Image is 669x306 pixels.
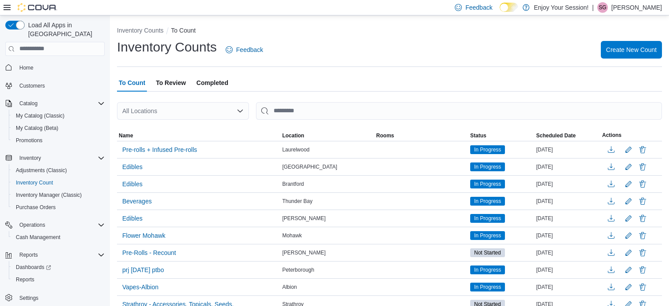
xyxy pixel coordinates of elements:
a: Reports [12,274,38,285]
span: Settings [16,292,105,303]
span: Purchase Orders [12,202,105,213]
a: Dashboards [9,261,108,273]
span: My Catalog (Classic) [12,111,105,121]
button: Home [2,61,108,74]
span: Operations [16,220,105,230]
button: Delete [637,213,648,224]
button: Delete [637,144,648,155]
span: Actions [602,132,621,139]
span: In Progress [474,214,501,222]
span: Reports [19,251,38,258]
span: My Catalog (Beta) [12,123,105,133]
span: Adjustments (Classic) [12,165,105,176]
button: Catalog [2,97,108,110]
span: In Progress [470,231,505,240]
span: Thunder Bay [282,198,313,205]
button: Edibles [119,160,146,173]
span: In Progress [474,197,501,205]
span: Catalog [16,98,105,109]
span: Flower Mohawk [122,231,165,240]
span: In Progress [470,265,505,274]
nav: An example of EuiBreadcrumbs [117,26,662,37]
span: In Progress [474,180,501,188]
span: Promotions [16,137,43,144]
div: [DATE] [534,265,600,275]
button: Edibles [119,212,146,225]
h1: Inventory Counts [117,38,217,56]
span: Completed [197,74,228,92]
span: Load All Apps in [GEOGRAPHIC_DATA] [25,21,105,38]
span: Laurelwood [282,146,310,153]
button: Location [281,130,375,141]
button: Reports [2,249,108,261]
div: [DATE] [534,196,600,206]
span: My Catalog (Classic) [16,112,65,119]
button: Delete [637,282,648,292]
button: Edit count details [623,229,634,242]
p: [PERSON_NAME] [611,2,662,13]
span: In Progress [474,266,501,274]
span: Create New Count [606,45,657,54]
div: [DATE] [534,144,600,155]
span: Vapes-Albion [122,283,158,291]
div: Skylar Goodale [597,2,608,13]
span: Not Started [474,249,501,257]
a: Inventory Manager (Classic) [12,190,85,200]
span: My Catalog (Beta) [16,125,58,132]
span: In Progress [470,197,505,206]
span: Edibles [122,162,143,171]
span: Adjustments (Classic) [16,167,67,174]
button: Edit count details [623,195,634,208]
span: Operations [19,221,45,229]
span: Edibles [122,214,143,223]
button: Rooms [374,130,468,141]
span: Purchase Orders [16,204,56,211]
span: Pre-Rolls - Recount [122,248,176,257]
button: Inventory [2,152,108,164]
img: Cova [18,3,57,12]
button: Cash Management [9,231,108,243]
span: Pre-rolls + Infused Pre-rolls [122,145,197,154]
a: Cash Management [12,232,64,243]
a: Settings [16,293,42,303]
div: [DATE] [534,179,600,189]
button: Inventory [16,153,44,163]
span: Settings [19,295,38,302]
span: Inventory Count [12,177,105,188]
a: Inventory Count [12,177,57,188]
button: My Catalog (Beta) [9,122,108,134]
button: Promotions [9,134,108,147]
button: Open list of options [237,107,244,114]
a: Promotions [12,135,46,146]
button: Purchase Orders [9,201,108,214]
div: [DATE] [534,230,600,241]
span: In Progress [470,180,505,188]
a: Dashboards [12,262,55,273]
span: Home [19,64,33,71]
span: [PERSON_NAME] [282,249,326,256]
span: Cash Management [12,232,105,243]
div: [DATE] [534,247,600,258]
button: Catalog [16,98,41,109]
button: Edit count details [623,246,634,259]
button: Edit count details [623,177,634,191]
span: SG [599,2,606,13]
span: Inventory Count [16,179,53,186]
button: Inventory Count [9,177,108,189]
button: Create New Count [601,41,662,59]
span: To Review [156,74,186,92]
button: Delete [637,230,648,241]
button: My Catalog (Classic) [9,110,108,122]
a: Feedback [222,41,267,59]
button: Operations [16,220,49,230]
span: Albion [282,284,297,291]
span: Mohawk [282,232,302,239]
button: Delete [637,247,648,258]
button: Vapes-Albion [119,280,162,294]
input: Dark Mode [500,3,518,12]
button: Edit count details [623,212,634,225]
span: Peterborough [282,266,314,273]
span: Dashboards [12,262,105,273]
button: Customers [2,79,108,92]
